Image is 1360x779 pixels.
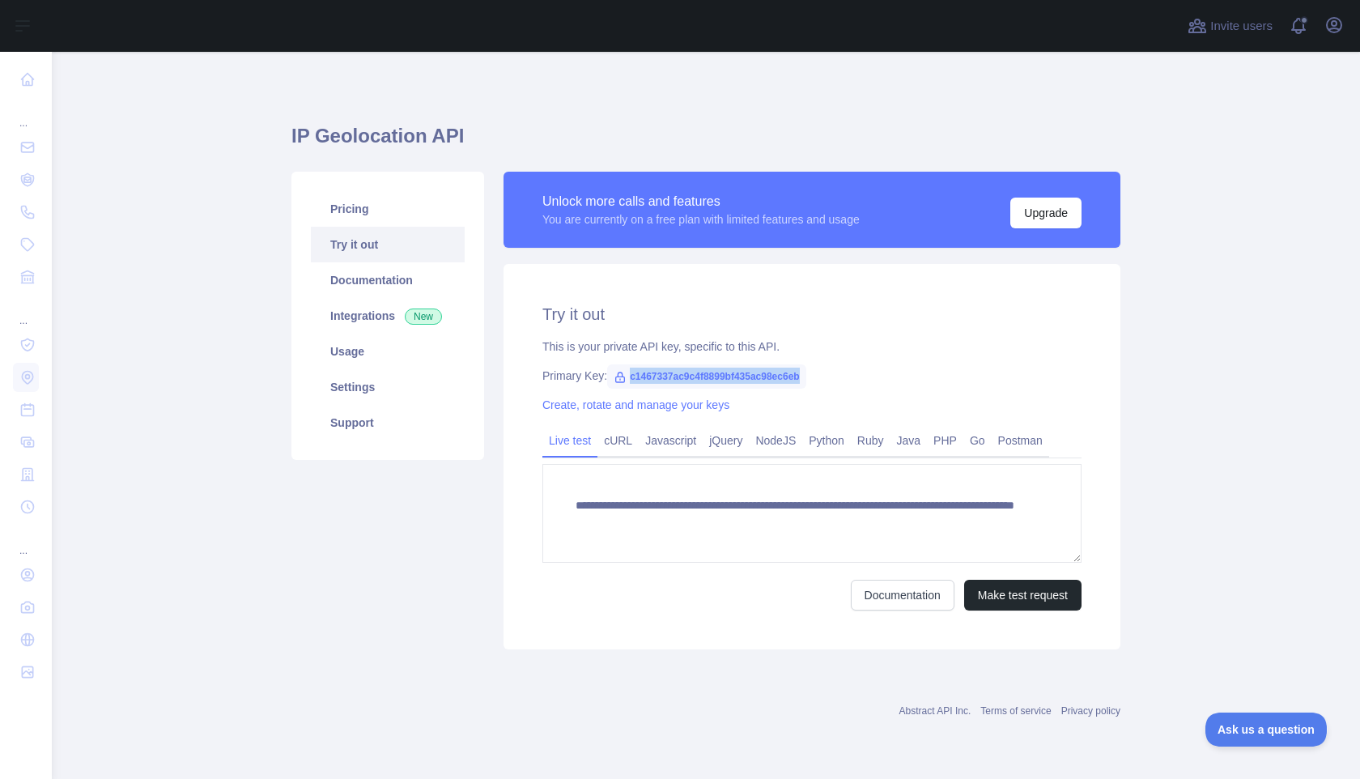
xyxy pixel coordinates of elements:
[542,338,1082,355] div: This is your private API key, specific to this API.
[13,97,39,130] div: ...
[311,298,465,334] a: Integrations New
[851,428,890,453] a: Ruby
[311,227,465,262] a: Try it out
[703,428,749,453] a: jQuery
[13,295,39,327] div: ...
[542,428,597,453] a: Live test
[597,428,639,453] a: cURL
[542,398,729,411] a: Create, rotate and manage your keys
[311,262,465,298] a: Documentation
[964,580,1082,611] button: Make test request
[980,705,1051,717] a: Terms of service
[890,428,928,453] a: Java
[963,428,992,453] a: Go
[1205,713,1328,747] iframe: Toggle Customer Support
[542,368,1082,384] div: Primary Key:
[749,428,802,453] a: NodeJS
[851,580,954,611] a: Documentation
[13,525,39,557] div: ...
[927,428,963,453] a: PHP
[1061,705,1120,717] a: Privacy policy
[542,303,1082,326] h2: Try it out
[639,428,703,453] a: Javascript
[607,364,806,389] span: c1467337ac9c4f8899bf435ac98ec6eb
[992,428,1049,453] a: Postman
[311,369,465,405] a: Settings
[542,211,860,228] div: You are currently on a free plan with limited features and usage
[1184,13,1276,39] button: Invite users
[291,123,1120,162] h1: IP Geolocation API
[1210,17,1273,36] span: Invite users
[311,334,465,369] a: Usage
[311,191,465,227] a: Pricing
[405,309,442,325] span: New
[1010,198,1082,228] button: Upgrade
[899,705,971,717] a: Abstract API Inc.
[802,428,851,453] a: Python
[311,405,465,441] a: Support
[542,192,860,211] div: Unlock more calls and features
